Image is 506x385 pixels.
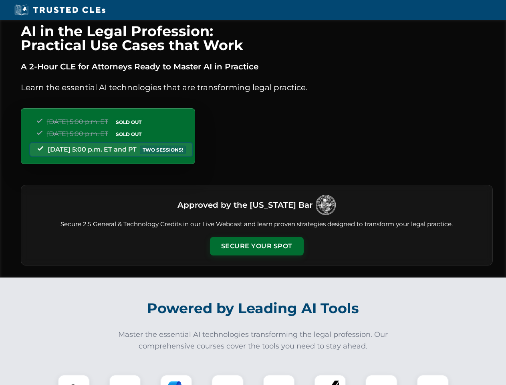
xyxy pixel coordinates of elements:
button: Secure Your Spot [210,237,304,255]
p: Master the essential AI technologies transforming the legal profession. Our comprehensive courses... [113,329,393,352]
p: A 2-Hour CLE for Attorneys Ready to Master AI in Practice [21,60,493,73]
img: Logo [316,195,336,215]
img: Trusted CLEs [12,4,108,16]
h2: Powered by Leading AI Tools [31,294,475,322]
p: Secure 2.5 General & Technology Credits in our Live Webcast and learn proven strategies designed ... [31,220,483,229]
span: [DATE] 5:00 p.m. ET [47,130,108,138]
p: Learn the essential AI technologies that are transforming legal practice. [21,81,493,94]
h3: Approved by the [US_STATE] Bar [177,198,312,212]
span: [DATE] 5:00 p.m. ET [47,118,108,126]
h1: AI in the Legal Profession: Practical Use Cases that Work [21,24,493,52]
span: SOLD OUT [113,118,144,126]
span: SOLD OUT [113,130,144,138]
